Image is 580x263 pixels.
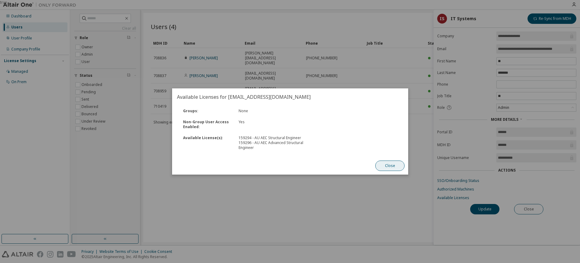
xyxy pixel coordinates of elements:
h2: Available Licenses for [EMAIL_ADDRESS][DOMAIN_NAME] [172,88,408,106]
div: 159294 - AU AEC Structural Engineer [238,135,314,140]
div: Non-Group User Access Enabled : [179,120,235,129]
div: Groups : [179,109,235,113]
div: Yes [235,120,318,129]
div: Available License(s) : [179,135,235,150]
div: 159296 - AU AEC Advanced Structural Engineer [238,140,314,150]
div: None [235,109,318,113]
button: Close [375,161,405,171]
